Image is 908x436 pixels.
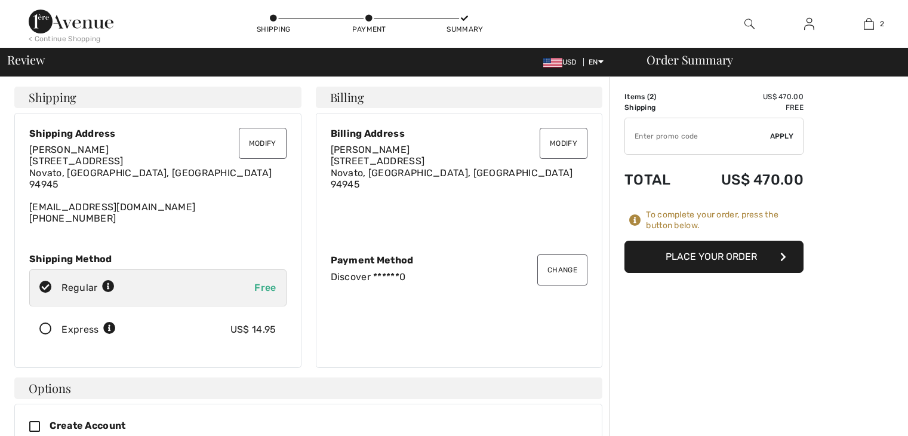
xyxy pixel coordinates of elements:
[537,254,587,285] button: Change
[256,24,291,35] div: Shipping
[624,241,804,273] button: Place Your Order
[7,54,45,66] span: Review
[29,91,76,103] span: Shipping
[330,91,364,103] span: Billing
[331,128,588,139] div: Billing Address
[29,144,109,155] span: [PERSON_NAME]
[331,144,410,155] span: [PERSON_NAME]
[543,58,562,67] img: US Dollar
[230,323,276,337] div: US$ 14.95
[331,155,573,189] span: [STREET_ADDRESS] Novato, [GEOGRAPHIC_DATA], [GEOGRAPHIC_DATA] 94945
[624,102,689,113] td: Shipping
[744,17,755,31] img: search the website
[29,33,101,44] div: < Continue Shopping
[880,19,884,29] span: 2
[351,24,387,35] div: Payment
[632,54,901,66] div: Order Summary
[29,253,287,265] div: Shipping Method
[650,93,654,101] span: 2
[14,377,602,399] h4: Options
[61,323,116,337] div: Express
[689,102,804,113] td: Free
[254,282,276,293] span: Free
[646,210,804,231] div: To complete your order, press the button below.
[689,91,804,102] td: US$ 470.00
[770,131,794,142] span: Apply
[864,17,874,31] img: My Bag
[589,58,604,66] span: EN
[804,17,814,31] img: My Info
[29,144,287,224] div: [EMAIL_ADDRESS][DOMAIN_NAME] [PHONE_NUMBER]
[50,420,125,431] span: Create Account
[625,118,770,154] input: Promo code
[689,159,804,200] td: US$ 470.00
[543,58,581,66] span: USD
[795,17,824,32] a: Sign In
[540,128,587,159] button: Modify
[29,128,287,139] div: Shipping Address
[331,254,588,266] div: Payment Method
[29,10,113,33] img: 1ère Avenue
[239,128,287,159] button: Modify
[624,159,689,200] td: Total
[61,281,115,295] div: Regular
[447,24,482,35] div: Summary
[29,155,272,189] span: [STREET_ADDRESS] Novato, [GEOGRAPHIC_DATA], [GEOGRAPHIC_DATA] 94945
[624,91,689,102] td: Items ( )
[839,17,898,31] a: 2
